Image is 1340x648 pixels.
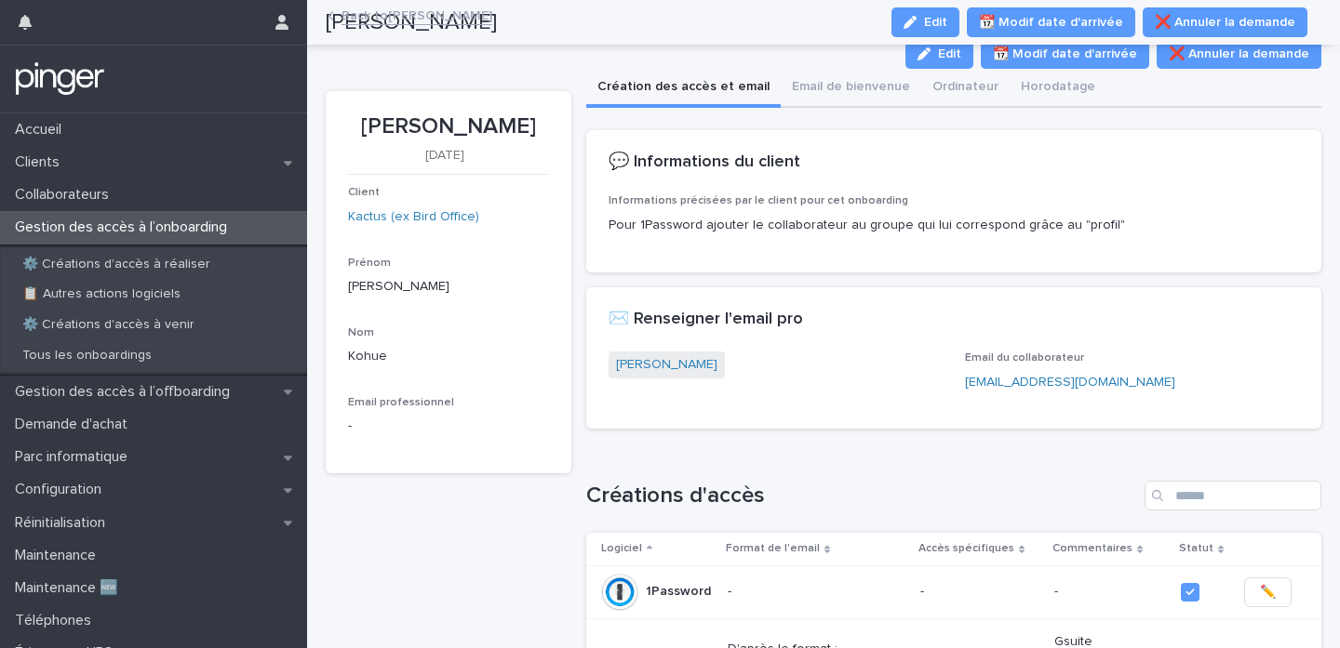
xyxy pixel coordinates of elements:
p: [DATE] [348,148,542,164]
p: Accès spécifiques [918,538,1014,559]
p: - [1054,584,1166,600]
p: - [728,584,905,600]
p: Configuration [7,481,116,498]
span: Edit [938,47,961,60]
p: - [348,417,352,436]
p: [PERSON_NAME] [348,277,549,297]
span: Client [348,187,380,198]
p: Accueil [7,121,76,139]
p: ⚙️ Créations d'accès à réaliser [7,257,225,272]
button: ❌ Annuler la demande [1157,39,1321,69]
h2: 💬 Informations du client [609,152,800,173]
p: Tous les onboardings [7,348,167,364]
h1: Créations d'accès [586,483,1138,509]
p: 📋 Autres actions logiciels [7,286,195,302]
p: Kohue [348,347,549,366]
span: Nom [348,327,374,338]
button: ✏️ [1244,577,1292,607]
p: Gestion des accès à l’offboarding [7,383,245,401]
h2: ✉️ Renseigner l'email pro [609,310,803,330]
p: Maintenance [7,547,111,564]
img: mTgBEunGTSyRkCgitkcU [15,60,105,98]
p: Maintenance 🆕 [7,579,133,597]
p: Parc informatique [7,448,142,466]
input: Search [1145,481,1321,510]
p: 1Password [646,580,715,600]
p: Demande d'achat [7,416,142,433]
span: Email professionnel [348,397,454,408]
span: Email du collaborateur [965,352,1084,364]
p: [PERSON_NAME] [348,113,549,140]
p: Clients [7,153,74,171]
button: Edit [905,39,973,69]
span: ❌ Annuler la demande [1169,45,1309,63]
p: Commentaires [1052,538,1132,559]
span: 📆 Modif date d'arrivée [993,45,1137,63]
p: Format de l'email [726,538,820,559]
span: Prénom [348,258,391,269]
p: Collaborateurs [7,186,124,204]
a: [EMAIL_ADDRESS][DOMAIN_NAME] [965,376,1175,389]
span: Informations précisées par le client pour cet onboarding [609,195,908,206]
p: Logiciel [601,538,642,559]
p: Statut [1179,538,1213,559]
button: Ordinateur [921,69,1010,108]
a: Back to[PERSON_NAME] [342,4,492,25]
p: Gestion des accès à l’onboarding [7,218,242,236]
p: Réinitialisation [7,514,120,532]
p: - [920,584,1039,600]
button: Création des accès et email [586,69,781,108]
button: Horodatage [1010,69,1106,108]
span: ✏️ [1260,583,1276,602]
p: ⚙️ Créations d'accès à venir [7,317,209,333]
p: Pour 1Password ajouter le collaborateur au groupe qui lui correspond grâce au "profil" [609,216,1299,235]
a: [PERSON_NAME] [616,355,717,375]
a: Kactus (ex Bird Office) [348,207,479,227]
tr: 1Password1Password ---✏️ [586,565,1322,618]
p: Téléphones [7,612,106,629]
button: Email de bienvenue [781,69,921,108]
button: 📆 Modif date d'arrivée [981,39,1149,69]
